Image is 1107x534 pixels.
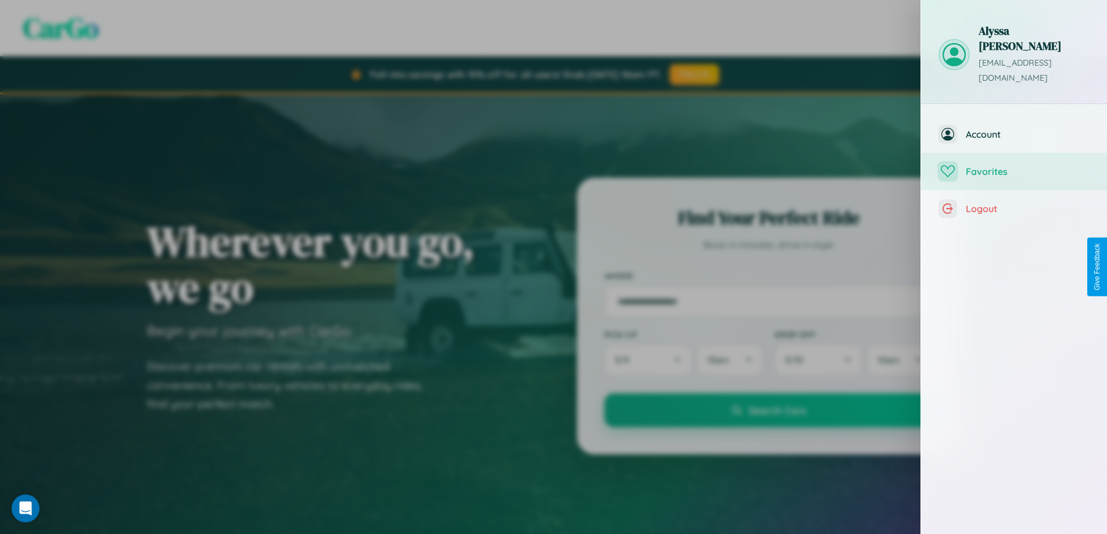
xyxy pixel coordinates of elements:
div: Give Feedback [1093,243,1101,291]
h3: Alyssa [PERSON_NAME] [979,23,1090,53]
button: Account [921,116,1107,153]
button: Logout [921,190,1107,227]
button: Favorites [921,153,1107,190]
span: Favorites [966,166,1090,177]
div: Open Intercom Messenger [12,494,40,522]
span: Logout [966,203,1090,214]
p: [EMAIL_ADDRESS][DOMAIN_NAME] [979,56,1090,86]
span: Account [966,128,1090,140]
